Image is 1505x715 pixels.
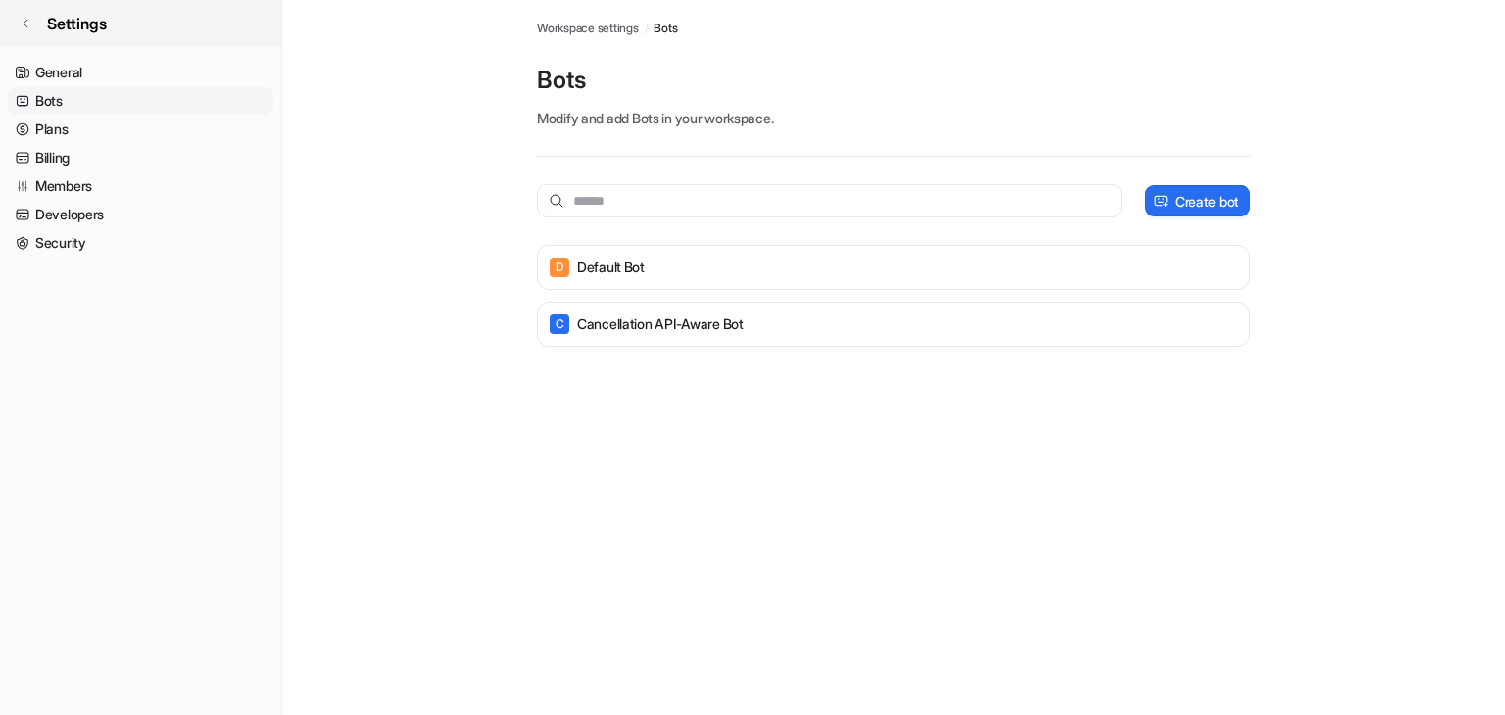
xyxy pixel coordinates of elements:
a: Billing [8,144,273,171]
a: Workspace settings [537,20,639,37]
p: Create bot [1175,191,1238,212]
img: create [1153,194,1169,209]
a: Members [8,172,273,200]
a: Bots [8,87,273,115]
a: Developers [8,201,273,228]
a: Security [8,229,273,257]
p: Bots [537,65,1250,96]
span: C [550,314,569,334]
a: Bots [654,20,677,37]
span: Settings [47,12,107,35]
p: Modify and add Bots in your workspace. [537,108,1250,128]
span: / [645,20,649,37]
span: D [550,258,569,277]
a: Plans [8,116,273,143]
p: Default Bot [577,258,645,277]
p: Cancellation API-Aware Bot [577,314,744,334]
a: General [8,59,273,86]
button: Create bot [1145,185,1250,216]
